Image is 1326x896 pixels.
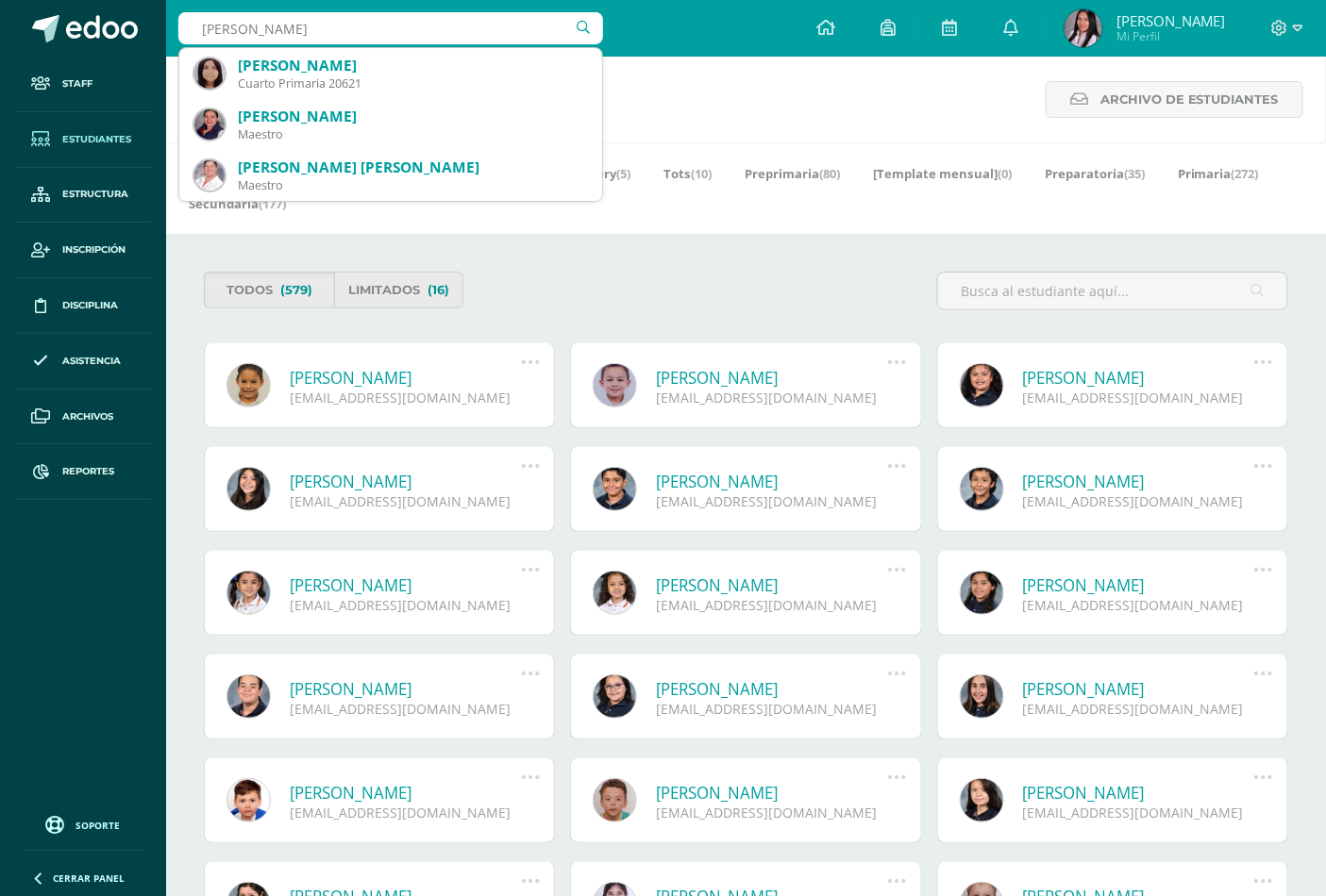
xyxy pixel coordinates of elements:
[873,158,1012,189] a: [Template mensual](0)
[259,195,286,212] span: (177)
[76,819,121,832] span: Soporte
[1045,158,1145,189] a: Preparatoria(35)
[656,471,887,492] a: [PERSON_NAME]
[1124,165,1145,182] span: (35)
[290,492,521,510] div: [EMAIL_ADDRESS][DOMAIN_NAME]
[15,444,151,500] a: Reportes
[15,278,151,334] a: Disciplina
[998,165,1012,182] span: (0)
[656,574,887,596] a: [PERSON_NAME]
[62,132,131,147] span: Estudiantes
[1046,81,1303,118] a: Archivo de Estudiantes
[204,272,334,308] a: Todos(579)
[691,165,712,182] span: (10)
[15,168,151,224] a: Estructura
[290,574,521,596] a: [PERSON_NAME]
[15,57,151,112] a: Staff
[656,367,887,389] a: [PERSON_NAME]
[1178,158,1259,189] a: Primaria(272)
[290,678,521,700] a: [PERSON_NAME]
[290,804,521,821] div: [EMAIL_ADDRESS][DOMAIN_NAME]
[1023,700,1254,718] div: [EMAIL_ADDRESS][DOMAIN_NAME]
[23,811,143,837] a: Soporte
[280,273,312,307] span: (579)
[290,782,521,804] a: [PERSON_NAME]
[1023,471,1254,492] a: [PERSON_NAME]
[938,273,1287,309] input: Busca al estudiante aquí...
[15,334,151,390] a: Asistencia
[189,189,286,219] a: Secundaria(177)
[1023,782,1254,804] a: [PERSON_NAME]
[656,389,887,407] div: [EMAIL_ADDRESS][DOMAIN_NAME]
[1116,11,1225,30] span: [PERSON_NAME]
[238,126,587,142] div: Maestro
[62,187,128,202] span: Estructura
[1023,367,1254,389] a: [PERSON_NAME]
[290,471,521,492] a: [PERSON_NAME]
[290,389,521,407] div: [EMAIL_ADDRESS][DOMAIN_NAME]
[194,109,225,140] img: 7c2d65378782aba2fa86a0a0c155eef5.png
[1023,678,1254,700] a: [PERSON_NAME]
[62,242,126,257] span: Inscripción
[62,464,114,479] span: Reportes
[238,75,587,91] div: Cuarto Primaria 20621
[819,165,840,182] span: (80)
[656,492,887,510] div: [EMAIL_ADDRESS][DOMAIN_NAME]
[1023,492,1254,510] div: [EMAIL_ADDRESS][DOMAIN_NAME]
[62,76,92,91] span: Staff
[62,298,118,313] span: Disciplina
[1023,574,1254,596] a: [PERSON_NAME]
[194,58,225,89] img: ae913efbf1454e2e2fe0fc6a8a590502.png
[656,678,887,700] a: [PERSON_NAME]
[62,354,121,369] span: Asistencia
[1100,82,1279,117] span: Archivo de Estudiantes
[656,804,887,821] div: [EMAIL_ADDRESS][DOMAIN_NAME]
[745,158,840,189] a: Preprimaria(80)
[334,272,464,308] a: Limitados(16)
[656,782,887,804] a: [PERSON_NAME]
[616,165,630,182] span: (5)
[15,390,151,445] a: Archivos
[656,700,887,718] div: [EMAIL_ADDRESS][DOMAIN_NAME]
[1023,389,1254,407] div: [EMAIL_ADDRESS][DOMAIN_NAME]
[238,56,587,75] div: [PERSON_NAME]
[178,12,603,44] input: Busca un usuario...
[15,112,151,168] a: Estudiantes
[62,409,113,424] span: Archivos
[53,871,125,885] span: Cerrar panel
[656,596,887,614] div: [EMAIL_ADDRESS][DOMAIN_NAME]
[1023,804,1254,821] div: [EMAIL_ADDRESS][DOMAIN_NAME]
[238,158,587,177] div: [PERSON_NAME] [PERSON_NAME]
[428,273,449,307] span: (16)
[290,700,521,718] div: [EMAIL_ADDRESS][DOMAIN_NAME]
[1065,9,1102,47] img: 1c4a8e29229ca7cba10d259c3507f649.png
[238,177,587,193] div: Maestro
[1232,165,1259,182] span: (272)
[238,107,587,126] div: [PERSON_NAME]
[290,596,521,614] div: [EMAIL_ADDRESS][DOMAIN_NAME]
[1116,28,1225,44] span: Mi Perfil
[290,367,521,389] a: [PERSON_NAME]
[1023,596,1254,614] div: [EMAIL_ADDRESS][DOMAIN_NAME]
[663,158,712,189] a: Tots(10)
[15,223,151,278] a: Inscripción
[194,160,225,191] img: d13c68a5bc5ea58fec593035daa6c5e1.png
